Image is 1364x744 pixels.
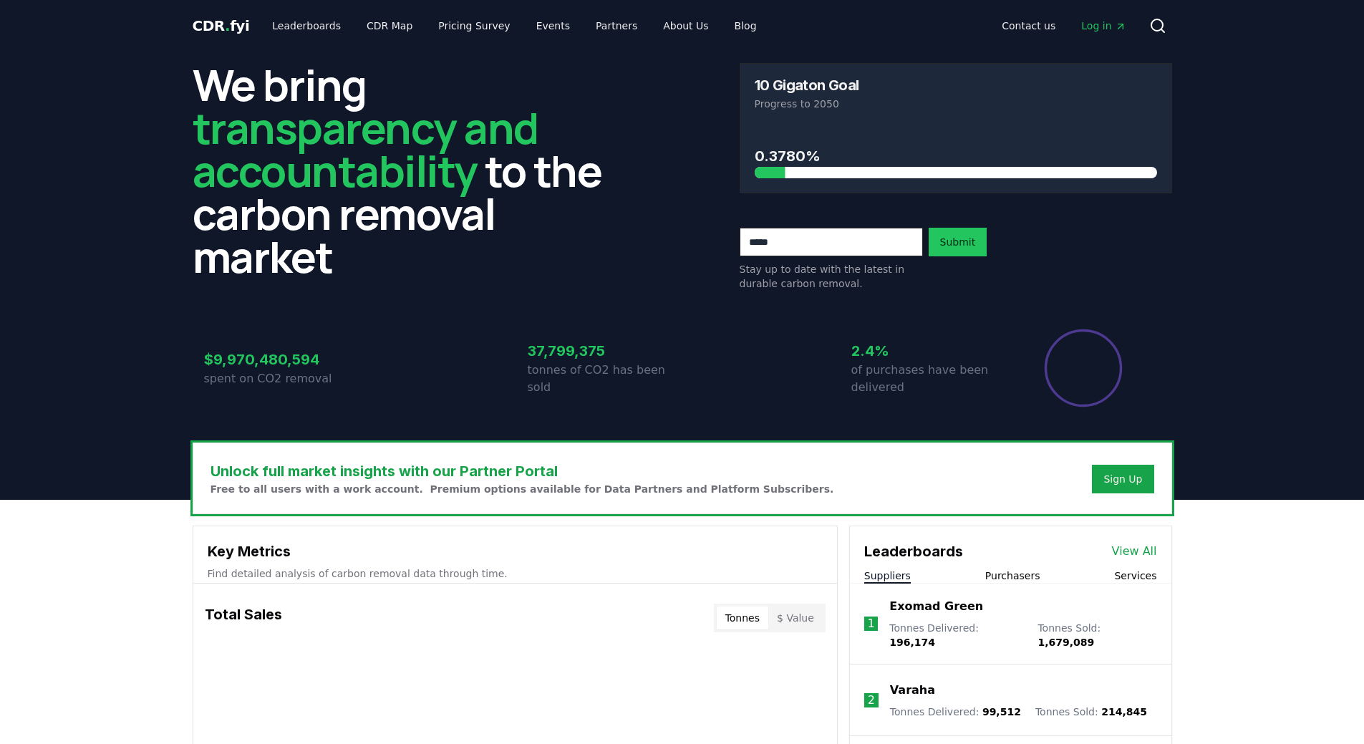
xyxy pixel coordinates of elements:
[868,692,875,709] p: 2
[261,13,352,39] a: Leaderboards
[652,13,720,39] a: About Us
[525,13,581,39] a: Events
[193,17,250,34] span: CDR fyi
[864,569,911,583] button: Suppliers
[717,607,768,629] button: Tonnes
[584,13,649,39] a: Partners
[1043,328,1123,408] div: Percentage of sales delivered
[211,460,834,482] h3: Unlock full market insights with our Partner Portal
[755,145,1157,167] h3: 0.3780%
[1035,705,1147,719] p: Tonnes Sold :
[261,13,768,39] nav: Main
[990,13,1067,39] a: Contact us
[889,637,935,648] span: 196,174
[1092,465,1153,493] button: Sign Up
[851,340,1006,362] h3: 2.4%
[890,682,935,699] a: Varaha
[355,13,424,39] a: CDR Map
[985,569,1040,583] button: Purchasers
[204,370,359,387] p: spent on CO2 removal
[211,482,834,496] p: Free to all users with a work account. Premium options available for Data Partners and Platform S...
[1037,637,1094,648] span: 1,679,089
[889,621,1023,649] p: Tonnes Delivered :
[867,615,874,632] p: 1
[864,541,963,562] h3: Leaderboards
[528,362,682,396] p: tonnes of CO2 has been sold
[1070,13,1137,39] a: Log in
[225,17,230,34] span: .
[193,16,250,36] a: CDR.fyi
[193,63,625,278] h2: We bring to the carbon removal market
[528,340,682,362] h3: 37,799,375
[1037,621,1156,649] p: Tonnes Sold :
[208,541,823,562] h3: Key Metrics
[1112,543,1157,560] a: View All
[890,705,1021,719] p: Tonnes Delivered :
[1101,706,1147,718] span: 214,845
[851,362,1006,396] p: of purchases have been delivered
[889,598,983,615] a: Exomad Green
[1081,19,1126,33] span: Log in
[1114,569,1156,583] button: Services
[427,13,521,39] a: Pricing Survey
[768,607,823,629] button: $ Value
[929,228,987,256] button: Submit
[755,78,859,92] h3: 10 Gigaton Goal
[990,13,1137,39] nav: Main
[1103,472,1142,486] a: Sign Up
[723,13,768,39] a: Blog
[193,98,538,200] span: transparency and accountability
[755,97,1157,111] p: Progress to 2050
[205,604,282,632] h3: Total Sales
[740,262,923,291] p: Stay up to date with the latest in durable carbon removal.
[204,349,359,370] h3: $9,970,480,594
[208,566,823,581] p: Find detailed analysis of carbon removal data through time.
[982,706,1021,718] span: 99,512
